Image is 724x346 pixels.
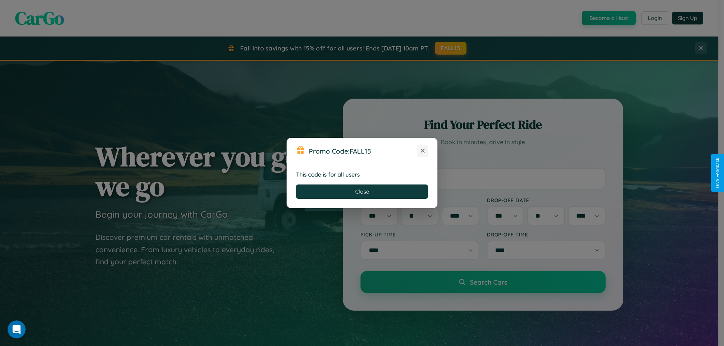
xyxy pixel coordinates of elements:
strong: This code is for all users [296,171,360,178]
iframe: Intercom live chat [8,320,26,338]
div: Give Feedback [715,158,720,188]
b: FALL15 [350,147,371,155]
h3: Promo Code: [309,147,417,155]
button: Close [296,184,428,199]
